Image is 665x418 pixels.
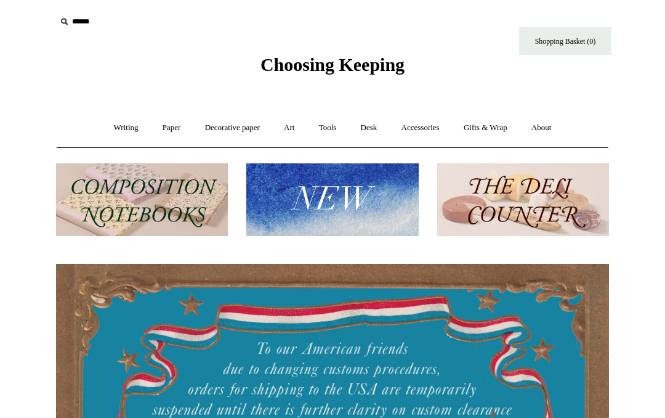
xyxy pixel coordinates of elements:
a: Tools [308,112,348,144]
a: Writing [103,112,150,144]
img: New.jpg__PID:f73bdf93-380a-4a35-bcfe-7823039498e1 [246,163,418,237]
a: Accessories [390,112,451,144]
a: Gifts & Wrap [453,112,518,144]
a: Shopping Basket (0) [519,27,611,55]
a: About [520,112,563,144]
a: Paper [151,112,192,144]
a: Art [273,112,305,144]
a: Choosing Keeping [260,64,405,73]
a: Desk [350,112,389,144]
img: 202302 Composition ledgers.jpg__PID:69722ee6-fa44-49dd-a067-31375e5d54ec [56,163,228,237]
span: Choosing Keeping [260,54,405,75]
a: Decorative paper [194,112,271,144]
img: The Deli Counter [437,163,609,237]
